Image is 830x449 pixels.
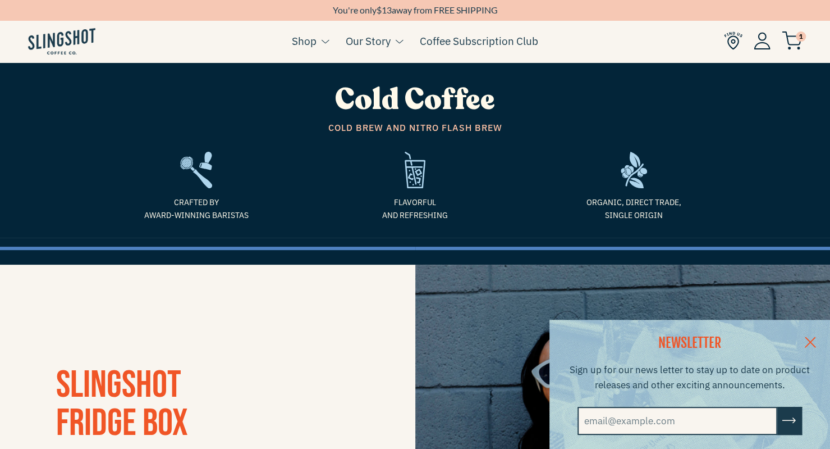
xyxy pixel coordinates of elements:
[533,196,735,221] span: Organic, Direct Trade, Single Origin
[782,31,802,50] img: cart
[292,33,317,49] a: Shop
[382,4,392,15] span: 13
[782,34,802,48] a: 1
[95,121,735,135] span: Cold Brew and Nitro Flash Brew
[95,196,297,221] span: Crafted by Award-Winning Baristas
[577,407,777,435] input: email@example.com
[724,31,742,50] img: Find Us
[335,80,495,120] span: Cold Coffee
[314,196,516,221] span: Flavorful and refreshing
[420,33,538,49] a: Coffee Subscription Club
[346,33,391,49] a: Our Story
[796,31,806,42] span: 1
[180,152,212,188] img: frame2-1635783918803.svg
[754,32,771,49] img: Account
[563,334,816,353] h2: NEWSLETTER
[621,152,647,188] img: frame-1635784469962.svg
[563,362,816,393] p: Sign up for our news letter to stay up to date on product releases and other exciting announcements.
[377,4,382,15] span: $
[405,152,425,188] img: refreshing-1635975143169.svg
